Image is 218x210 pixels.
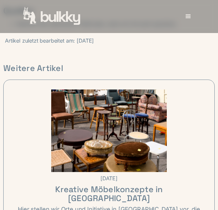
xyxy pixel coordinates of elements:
h5: Weitere Artikel [3,64,215,73]
div: [DATE] [100,175,118,182]
div: [DATE] [77,37,94,44]
div: Artikel zuletzt bearbeitet am: [5,37,75,44]
a: home [20,7,81,26]
div: menu [178,7,198,26]
h5: Kreative Möbelkonzepte in [GEOGRAPHIC_DATA] [17,185,201,203]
